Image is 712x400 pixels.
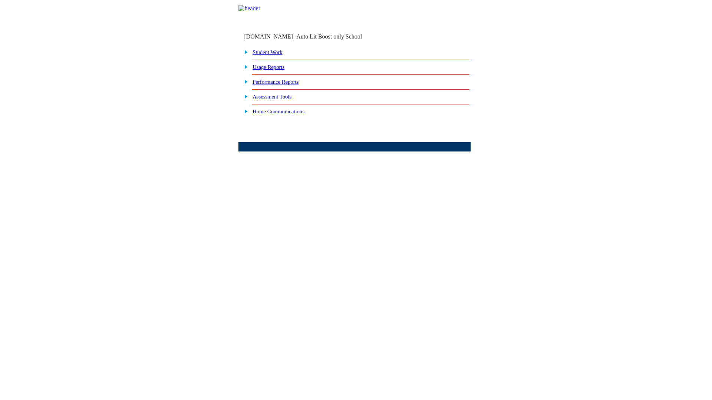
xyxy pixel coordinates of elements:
[253,64,284,70] a: Usage Reports
[240,108,248,114] img: plus.gif
[253,109,304,114] a: Home Communications
[253,49,282,55] a: Student Work
[238,5,260,12] img: header
[296,33,362,40] nobr: Auto Lit Boost only School
[240,63,248,70] img: plus.gif
[240,93,248,100] img: plus.gif
[253,79,299,85] a: Performance Reports
[253,94,291,100] a: Assessment Tools
[244,33,380,40] td: [DOMAIN_NAME] -
[240,78,248,85] img: plus.gif
[240,49,248,55] img: plus.gif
